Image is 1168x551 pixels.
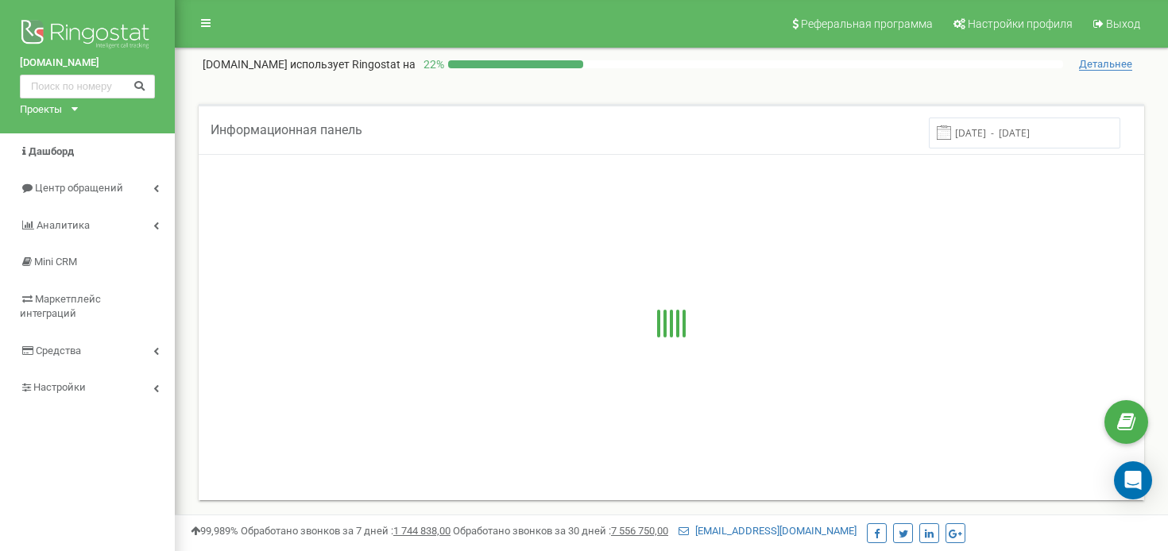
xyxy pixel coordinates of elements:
span: Маркетплейс интеграций [20,293,101,320]
span: Средства [36,345,81,356]
p: 22 % [416,56,448,72]
span: Информационная панель [211,122,362,137]
img: Ringostat logo [20,16,155,56]
span: Центр обращений [35,182,123,194]
span: Настройки [33,381,86,393]
span: Обработано звонков за 7 дней : [241,525,451,537]
span: Реферальная программа [801,17,933,30]
span: Аналитика [37,219,90,231]
span: Выход [1106,17,1140,30]
u: 1 744 838,00 [393,525,451,537]
span: использует Ringostat на [290,58,416,71]
a: [EMAIL_ADDRESS][DOMAIN_NAME] [679,525,857,537]
div: Open Intercom Messenger [1114,461,1152,499]
u: 7 556 750,00 [611,525,668,537]
span: Настройки профиля [968,17,1073,30]
span: Детальнее [1079,58,1132,71]
span: Обработано звонков за 30 дней : [453,525,668,537]
input: Поиск по номеру [20,75,155,98]
a: [DOMAIN_NAME] [20,56,155,71]
p: [DOMAIN_NAME] [203,56,416,72]
span: 99,989% [191,525,238,537]
span: Дашборд [29,145,74,157]
span: Mini CRM [34,256,77,268]
div: Проекты [20,102,62,118]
